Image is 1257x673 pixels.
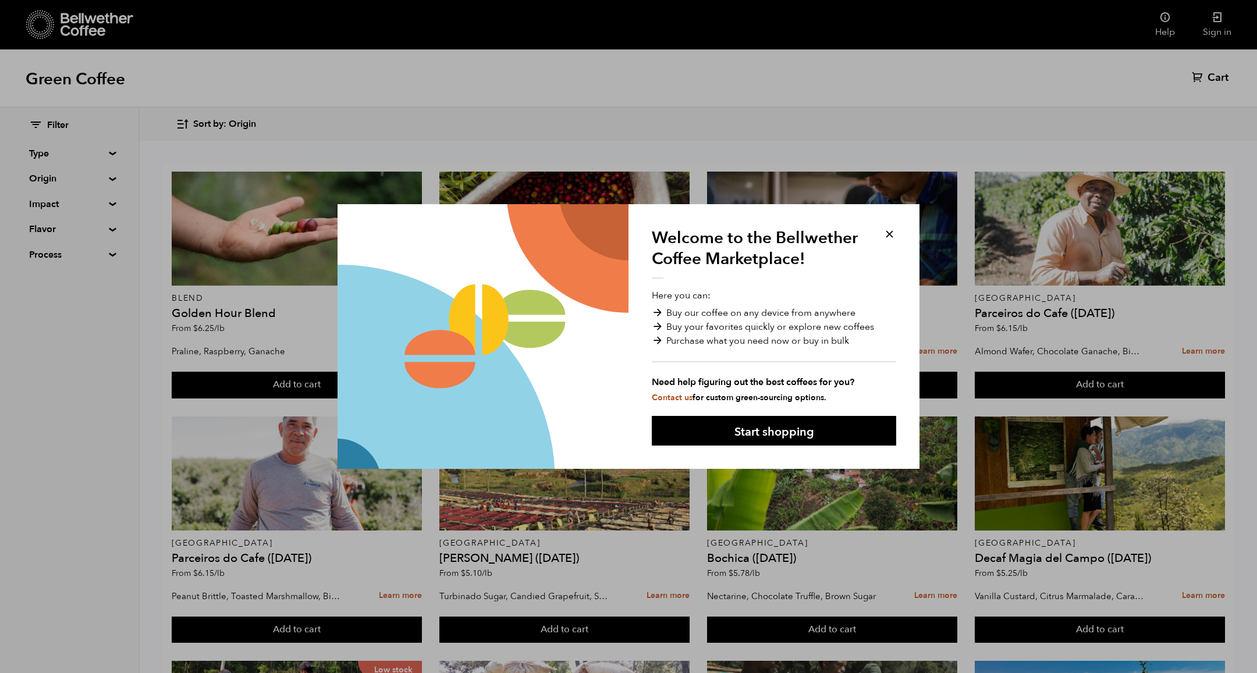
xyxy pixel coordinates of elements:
li: Purchase what you need now or buy in bulk [652,334,896,348]
p: Here you can: [652,289,896,404]
li: Buy your favorites quickly or explore new coffees [652,320,896,334]
small: for custom green-sourcing options. [652,392,826,403]
a: Contact us [652,392,693,403]
h1: Welcome to the Bellwether Coffee Marketplace! [652,227,867,279]
strong: Need help figuring out the best coffees for you? [652,375,896,389]
button: Start shopping [652,416,896,446]
li: Buy our coffee on any device from anywhere [652,306,896,320]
